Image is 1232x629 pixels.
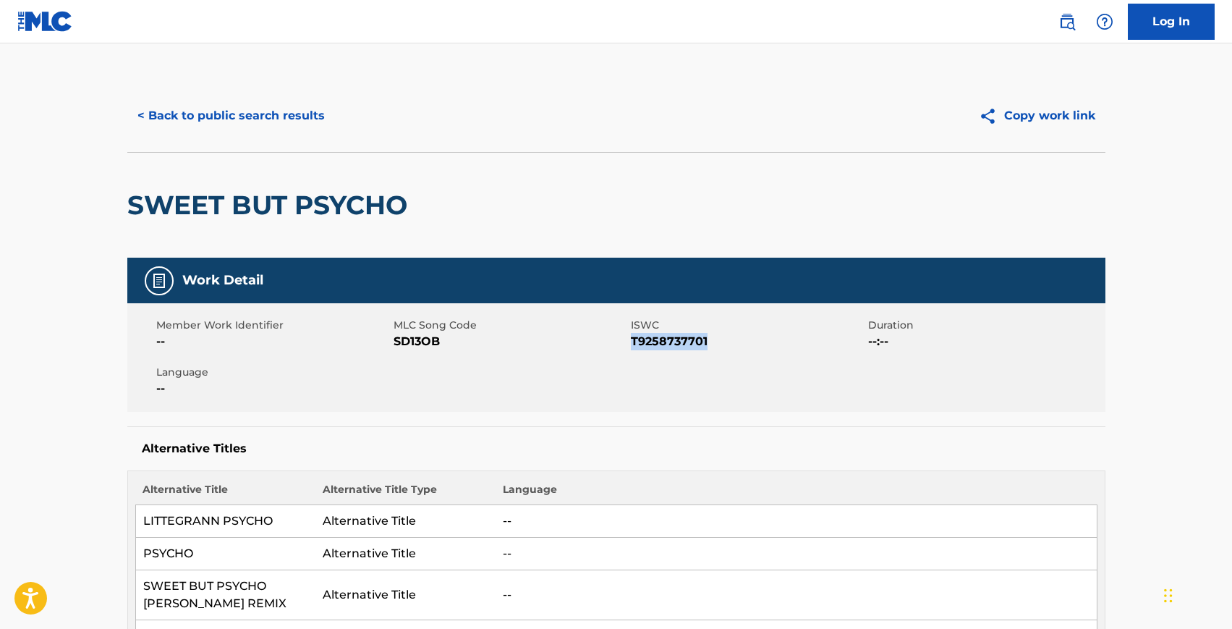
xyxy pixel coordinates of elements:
[156,318,390,333] span: Member Work Identifier
[1160,560,1232,629] iframe: Chat Widget
[394,318,627,333] span: MLC Song Code
[142,442,1091,456] h5: Alternative Titles
[127,189,415,221] h2: SWEET BUT PSYCHO
[1090,7,1119,36] div: Help
[182,272,263,289] h5: Work Detail
[1058,13,1076,30] img: search
[150,272,168,290] img: Work Detail
[156,365,390,380] span: Language
[868,333,1102,350] span: --:--
[156,333,390,350] span: --
[156,380,390,397] span: --
[496,570,1097,620] td: --
[979,107,1004,125] img: Copy work link
[17,11,73,32] img: MLC Logo
[135,482,315,505] th: Alternative Title
[135,505,315,538] td: LITTEGRANN PSYCHO
[135,570,315,620] td: SWEET BUT PSYCHO [PERSON_NAME] REMIX
[496,505,1097,538] td: --
[135,538,315,570] td: PSYCHO
[496,482,1097,505] th: Language
[1128,4,1215,40] a: Log In
[1053,7,1082,36] a: Public Search
[969,98,1105,134] button: Copy work link
[1096,13,1113,30] img: help
[496,538,1097,570] td: --
[631,333,864,350] span: T9258737701
[315,538,496,570] td: Alternative Title
[631,318,864,333] span: ISWC
[315,505,496,538] td: Alternative Title
[315,570,496,620] td: Alternative Title
[868,318,1102,333] span: Duration
[127,98,335,134] button: < Back to public search results
[315,482,496,505] th: Alternative Title Type
[1164,574,1173,617] div: Drag
[394,333,627,350] span: SD13OB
